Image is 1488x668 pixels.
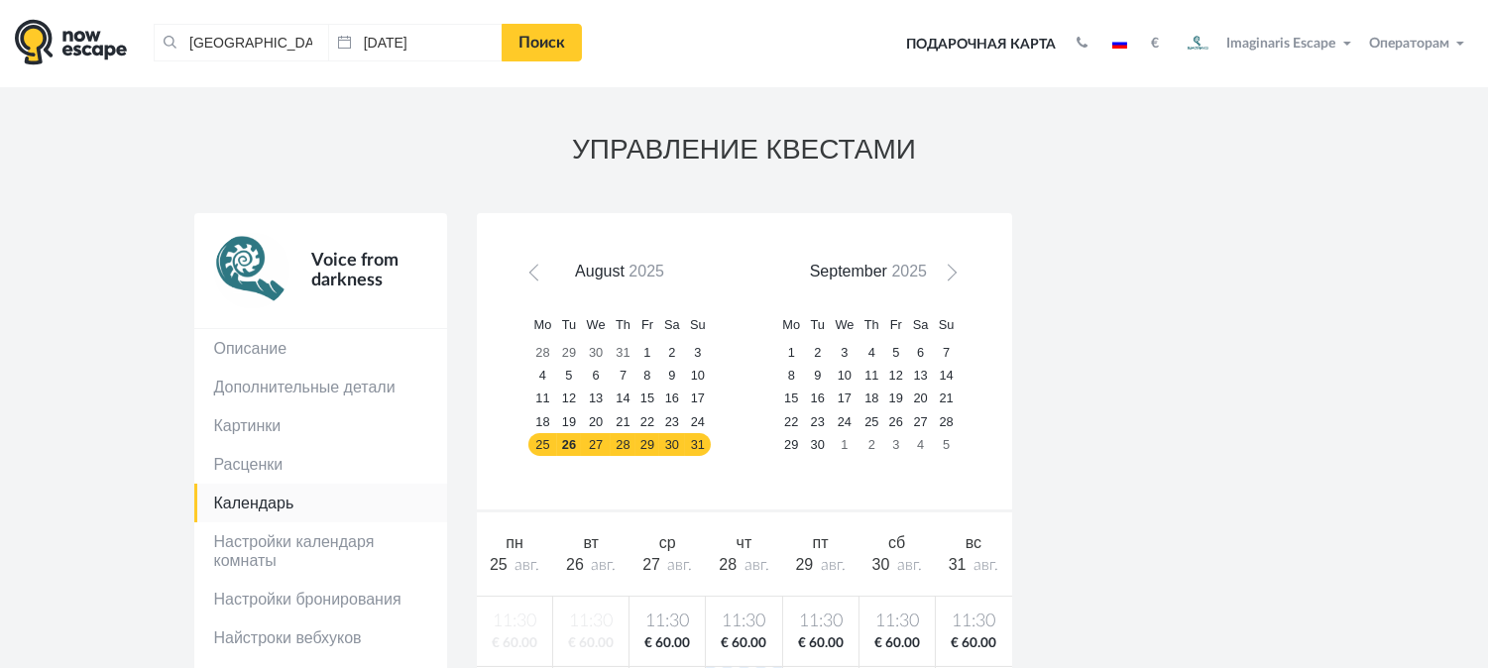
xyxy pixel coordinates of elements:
a: 5 [557,365,582,388]
a: 30 [659,433,685,456]
a: Настройки бронирования [194,580,447,618]
span: 2025 [629,263,664,279]
a: 19 [557,410,582,433]
span: Thursday [864,317,879,332]
a: 7 [934,342,960,365]
a: 14 [934,365,960,388]
a: 11 [859,365,884,388]
a: 10 [685,365,711,388]
a: 2 [805,342,830,365]
a: 28 [528,342,556,365]
a: 4 [908,433,934,456]
span: 11:30 [633,610,701,634]
a: 22 [635,410,659,433]
span: сб [888,534,905,551]
a: 19 [884,388,908,410]
span: Wednesday [835,317,854,332]
h3: УПРАВЛЕНИЕ КВЕСТАМИ [194,135,1295,166]
span: 11:30 [710,610,777,634]
a: 25 [528,433,556,456]
a: 28 [611,433,635,456]
a: 12 [557,388,582,410]
span: Friday [641,317,653,332]
a: 29 [557,342,582,365]
a: 28 [934,410,960,433]
a: 16 [659,388,685,410]
a: Найстроки вебхуков [194,618,447,657]
span: August [575,263,625,279]
span: € 60.00 [710,634,777,653]
input: Дата [328,24,503,61]
input: Город или название квеста [154,24,328,61]
span: 29 [796,556,814,573]
span: 11:30 [940,610,1008,634]
span: Wednesday [587,317,606,332]
span: € 60.00 [863,634,931,653]
a: 2 [859,433,884,456]
img: ru.jpg [1112,39,1127,49]
a: 13 [581,388,611,410]
span: Sunday [939,317,955,332]
span: Thursday [616,317,630,332]
span: Sunday [690,317,706,332]
a: Поиск [502,24,582,61]
span: 31 [949,556,967,573]
a: Подарочная карта [899,23,1063,66]
span: Monday [782,317,800,332]
span: чт [737,534,752,551]
a: 5 [884,342,908,365]
span: авг. [973,557,998,573]
a: 23 [805,410,830,433]
span: Saturday [913,317,929,332]
a: 21 [934,388,960,410]
a: 18 [528,410,556,433]
span: авг. [897,557,922,573]
a: 22 [777,410,805,433]
span: пт [813,534,829,551]
a: 2 [659,342,685,365]
span: Friday [890,317,902,332]
a: 15 [635,388,659,410]
button: Операторам [1364,34,1473,54]
a: 30 [581,342,611,365]
span: 28 [719,556,737,573]
a: Описание [194,329,447,368]
span: Tuesday [562,317,576,332]
a: Дополнительные детали [194,368,447,406]
span: Next [940,269,956,284]
a: 3 [884,433,908,456]
a: Календарь [194,484,447,522]
span: Tuesday [811,317,825,332]
a: 4 [528,365,556,388]
a: 3 [830,342,859,365]
a: 27 [581,433,611,456]
a: 11 [528,388,556,410]
a: 23 [659,410,685,433]
a: 30 [805,433,830,456]
a: 27 [908,410,934,433]
span: вс [966,534,981,551]
a: 13 [908,365,934,388]
a: 1 [777,342,805,365]
a: 6 [581,365,611,388]
a: 17 [685,388,711,410]
a: 17 [830,388,859,410]
a: 20 [908,388,934,410]
span: 27 [642,556,660,573]
a: 31 [685,433,711,456]
a: 10 [830,365,859,388]
span: вт [583,534,598,551]
a: 5 [934,433,960,456]
div: Voice from darkness [289,233,427,308]
a: Картинки [194,406,447,445]
span: авг. [515,557,539,573]
strong: € [1151,37,1159,51]
a: 18 [859,388,884,410]
a: Расценки [194,445,447,484]
a: 31 [611,342,635,365]
span: 11:30 [787,610,855,634]
a: 12 [884,365,908,388]
a: 8 [635,365,659,388]
span: пн [506,534,523,551]
a: 4 [859,342,884,365]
